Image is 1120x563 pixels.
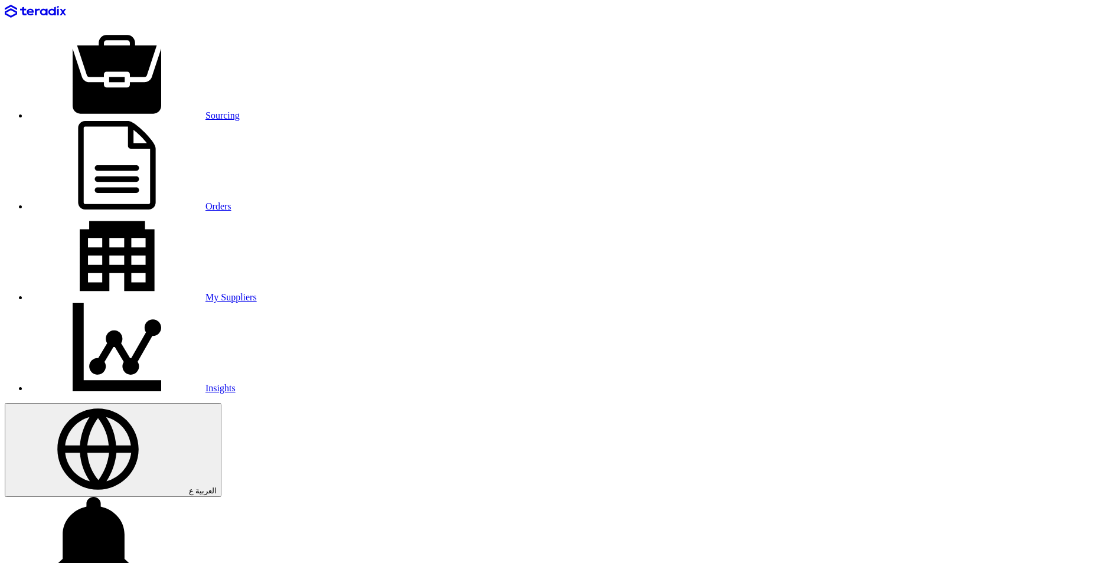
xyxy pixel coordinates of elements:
[28,110,240,120] a: Sourcing
[189,486,194,495] span: ع
[5,403,221,497] button: العربية ع
[5,5,66,18] img: Teradix logo
[195,486,217,495] span: العربية
[28,201,231,211] a: Orders
[28,292,257,302] a: My Suppliers
[28,383,236,393] a: Insights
